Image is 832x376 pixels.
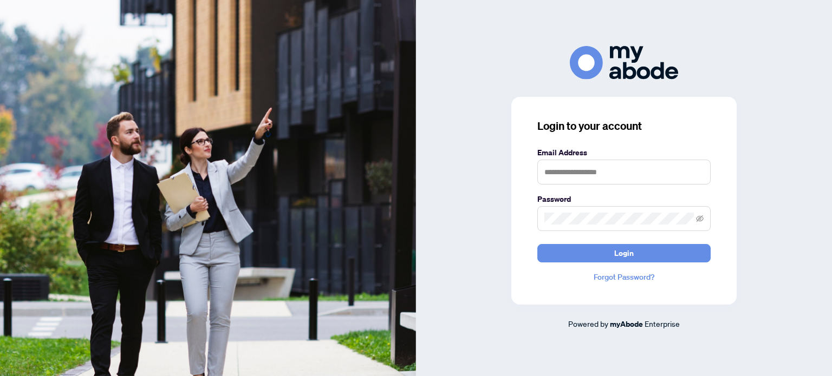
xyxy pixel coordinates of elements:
[610,318,643,330] a: myAbode
[537,271,711,283] a: Forgot Password?
[696,215,704,222] span: eye-invisible
[570,46,678,79] img: ma-logo
[537,244,711,262] button: Login
[537,118,711,134] h3: Login to your account
[614,245,634,262] span: Login
[645,319,680,328] span: Enterprise
[568,319,608,328] span: Powered by
[537,147,711,159] label: Email Address
[537,193,711,205] label: Password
